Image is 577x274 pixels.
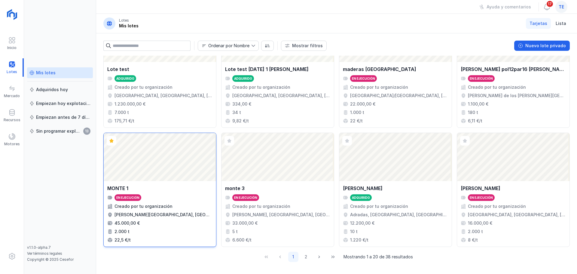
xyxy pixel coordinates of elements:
[107,185,128,192] div: MONTE 1
[468,220,492,226] div: 16.000,00 €
[343,254,413,260] span: Mostrando 1 a 20 de 38 resultados
[461,185,500,192] div: [PERSON_NAME]
[36,114,90,120] div: Empiezan antes de 7 días
[114,237,131,243] div: 22,5 €/t
[350,93,448,99] div: [GEOGRAPHIC_DATA]/[GEOGRAPHIC_DATA], [GEOGRAPHIC_DATA], [GEOGRAPHIC_DATA], [GEOGRAPHIC_DATA][PERS...
[234,195,257,200] div: En ejecución
[232,220,258,226] div: 33.000,00 €
[4,118,20,122] div: Recursos
[350,237,368,243] div: 1.220 €/t
[468,109,478,115] div: 180 t
[457,14,570,128] a: [PERSON_NAME] pol12par16 [PERSON_NAME]En ejecuciónCreado por tu organización[PERSON_NAME] de los ...
[114,93,212,99] div: [GEOGRAPHIC_DATA], [GEOGRAPHIC_DATA], [GEOGRAPHIC_DATA], [GEOGRAPHIC_DATA], [GEOGRAPHIC_DATA]
[114,220,140,226] div: 45.000,00 €
[288,252,298,262] button: Page 1
[301,252,311,262] button: Page 2
[232,237,252,243] div: 6.600 €/t
[36,87,68,93] div: Adquiridos hoy
[292,43,323,49] div: Mostrar filtros
[36,100,90,106] div: Empiezan hoy explotación
[36,70,56,76] div: Mis lotes
[526,18,551,29] a: Tarjetas
[530,20,547,26] span: Tarjetas
[468,118,482,124] div: 6,11 €/t
[114,229,130,235] div: 2.000 t
[107,66,129,73] div: Lote test
[27,126,93,137] a: Sin programar explotación13
[221,133,334,247] a: monte 3En ejecuciónCreado por tu organización[PERSON_NAME], [GEOGRAPHIC_DATA], [GEOGRAPHIC_DATA],...
[114,212,212,218] div: [PERSON_NAME][GEOGRAPHIC_DATA], [GEOGRAPHIC_DATA], [GEOGRAPHIC_DATA]
[327,252,339,262] button: Last Page
[114,109,129,115] div: 7.000 t
[27,112,93,123] a: Empiezan antes de 7 días
[116,76,134,81] div: Adquirido
[468,101,488,107] div: 1.100,00 €
[232,203,290,209] div: Creado por tu organización
[552,18,570,29] a: Lista
[27,257,93,262] div: Copyright © 2025 Cesefor
[281,41,327,51] button: Mostrar filtros
[457,133,570,247] a: [PERSON_NAME]En ejecuciónCreado por tu organización[GEOGRAPHIC_DATA], [GEOGRAPHIC_DATA], [GEOGRAP...
[114,118,134,124] div: 175,71 €/t
[232,93,330,99] div: [GEOGRAPHIC_DATA], [GEOGRAPHIC_DATA], [GEOGRAPHIC_DATA], [GEOGRAPHIC_DATA]
[556,20,566,26] span: Lista
[350,203,408,209] div: Creado por tu organización
[461,66,566,73] div: [PERSON_NAME] pol12par16 [PERSON_NAME]
[514,41,570,51] button: Nuevo lote privado
[83,128,90,135] span: 13
[225,66,309,73] div: Lote test [DATE] 1 [PERSON_NAME]
[232,84,290,90] div: Creado por tu organización
[468,203,526,209] div: Creado por tu organización
[232,118,249,124] div: 9,82 €/t
[7,45,17,50] div: Inicio
[221,14,334,128] a: Lote test [DATE] 1 [PERSON_NAME]AdquiridoCreado por tu organización[GEOGRAPHIC_DATA], [GEOGRAPHIC...
[103,14,216,128] a: Lote testAdquiridoCreado por tu organización[GEOGRAPHIC_DATA], [GEOGRAPHIC_DATA], [GEOGRAPHIC_DAT...
[232,229,238,235] div: 5 t
[27,245,93,250] div: v1.1.0-alpha.7
[487,4,531,10] div: Ayuda y comentarios
[27,84,93,95] a: Adquiridos hoy
[114,203,172,209] div: Creado por tu organización
[232,212,330,218] div: [PERSON_NAME], [GEOGRAPHIC_DATA], [GEOGRAPHIC_DATA], [GEOGRAPHIC_DATA]
[234,76,252,81] div: Adquirido
[468,229,483,235] div: 2.000 t
[350,84,408,90] div: Creado por tu organización
[198,41,251,51] span: Nombre
[352,195,370,200] div: Adquirido
[468,84,526,90] div: Creado por tu organización
[350,220,374,226] div: 12.200,00 €
[350,212,448,218] div: Adradas, [GEOGRAPHIC_DATA], [GEOGRAPHIC_DATA], [GEOGRAPHIC_DATA]
[339,14,452,128] a: maderas [GEOGRAPHIC_DATA]En ejecuciónCreado por tu organización[GEOGRAPHIC_DATA]/[GEOGRAPHIC_DATA...
[339,133,452,247] a: [PERSON_NAME]AdquiridoCreado por tu organizaciónAdradas, [GEOGRAPHIC_DATA], [GEOGRAPHIC_DATA], [G...
[114,101,145,107] div: 1.230.000,00 €
[36,128,81,134] div: Sin programar explotación
[350,109,364,115] div: 1.000 t
[4,94,20,98] div: Mercado
[350,118,363,124] div: 22 €/t
[119,23,139,29] div: Mis lotes
[352,76,375,81] div: En ejecución
[470,76,493,81] div: En ejecución
[27,251,62,256] a: Ver términos legales
[313,252,325,262] button: Next Page
[208,44,249,48] div: Ordenar por Nombre
[232,101,251,107] div: 334,00 €
[119,18,129,23] div: Lotes
[559,4,564,10] span: te
[232,109,241,115] div: 34 t
[343,185,383,192] div: [PERSON_NAME]
[225,185,245,192] div: monte 3
[27,67,93,78] a: Mis lotes
[525,43,566,49] div: Nuevo lote privado
[468,237,478,243] div: 8 €/t
[350,229,358,235] div: 10 t
[4,142,20,146] div: Motores
[470,195,493,200] div: En ejecución
[350,101,375,107] div: 22.000,00 €
[114,84,172,90] div: Creado por tu organización
[468,93,566,99] div: [PERSON_NAME] de los [PERSON_NAME][GEOGRAPHIC_DATA], [GEOGRAPHIC_DATA], [GEOGRAPHIC_DATA]
[103,133,216,247] a: MONTE 1En ejecuciónCreado por tu organización[PERSON_NAME][GEOGRAPHIC_DATA], [GEOGRAPHIC_DATA], [...
[343,66,416,73] div: maderas [GEOGRAPHIC_DATA]
[546,0,554,8] span: 17
[475,2,535,12] button: Ayuda y comentarios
